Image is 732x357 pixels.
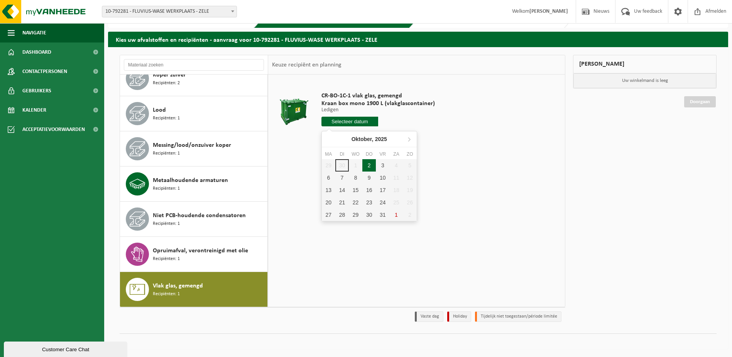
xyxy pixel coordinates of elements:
button: Vlak glas, gemengd Recipiënten: 1 [120,272,268,307]
div: 23 [362,196,376,209]
div: zo [403,150,417,158]
span: Messing/lood/onzuiver koper [153,141,231,150]
button: Messing/lood/onzuiver koper Recipiënten: 1 [120,131,268,167]
span: CR-BO-1C-1 vlak glas, gemengd [321,92,435,100]
div: 2 [362,159,376,172]
span: Dashboard [22,42,51,62]
span: Contactpersonen [22,62,67,81]
div: 28 [335,209,349,221]
span: Kraan box mono 1900 L (vlakglascontainer) [321,100,435,107]
a: Doorgaan [684,96,716,107]
div: 8 [349,172,362,184]
i: 2025 [375,136,387,142]
span: Navigatie [22,23,46,42]
div: 20 [322,196,335,209]
div: ma [322,150,335,158]
div: 13 [322,184,335,196]
button: Metaalhoudende armaturen Recipiënten: 1 [120,167,268,202]
span: Recipiënten: 2 [153,80,180,87]
span: Recipiënten: 1 [153,220,180,228]
div: 14 [335,184,349,196]
div: Oktober, [348,133,390,145]
span: Niet PCB-houdende condensatoren [153,211,246,220]
div: di [335,150,349,158]
span: Recipiënten: 1 [153,185,180,192]
div: 17 [376,184,389,196]
span: Gebruikers [22,81,51,100]
button: Opruimafval, verontreinigd met olie Recipiënten: 1 [120,237,268,272]
span: Metaalhoudende armaturen [153,176,228,185]
span: Kalender [22,100,46,120]
div: vr [376,150,389,158]
div: wo [349,150,362,158]
div: [PERSON_NAME] [573,55,717,73]
input: Selecteer datum [321,117,378,126]
div: 10 [376,172,389,184]
input: Materiaal zoeken [124,59,264,71]
h2: Kies uw afvalstoffen en recipiënten - aanvraag voor 10-792281 - FLUVIUS-WASE WERKPLAATS - ZELE [108,32,728,47]
button: Niet PCB-houdende condensatoren Recipiënten: 1 [120,202,268,237]
div: 30 [362,209,376,221]
div: Keuze recipiënt en planning [268,55,345,75]
div: 3 [376,159,389,172]
li: Tijdelijk niet toegestaan/période limitée [475,311,561,322]
span: Recipiënten: 1 [153,291,180,298]
span: Recipiënten: 1 [153,255,180,263]
div: do [362,150,376,158]
div: 7 [335,172,349,184]
span: Opruimafval, verontreinigd met olie [153,246,248,255]
div: 22 [349,196,362,209]
div: 6 [322,172,335,184]
div: 24 [376,196,389,209]
span: Lood [153,105,166,115]
div: 15 [349,184,362,196]
li: Vaste dag [415,311,443,322]
li: Holiday [447,311,471,322]
span: Acceptatievoorwaarden [22,120,85,139]
div: 16 [362,184,376,196]
iframe: chat widget [4,340,129,357]
button: Lood Recipiënten: 1 [120,96,268,131]
span: Recipiënten: 1 [153,115,180,122]
div: za [389,150,403,158]
span: Recipiënten: 1 [153,150,180,157]
div: 31 [376,209,389,221]
span: Koper zuiver [153,70,186,80]
div: 27 [322,209,335,221]
div: 9 [362,172,376,184]
div: 29 [349,209,362,221]
span: 10-792281 - FLUVIUS-WASE WERKPLAATS - ZELE [102,6,237,17]
button: Koper zuiver Recipiënten: 2 [120,61,268,96]
strong: [PERSON_NAME] [529,8,568,14]
div: 21 [335,196,349,209]
p: Uw winkelmand is leeg [573,73,716,88]
span: Vlak glas, gemengd [153,281,203,291]
p: Ledigen [321,107,435,113]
